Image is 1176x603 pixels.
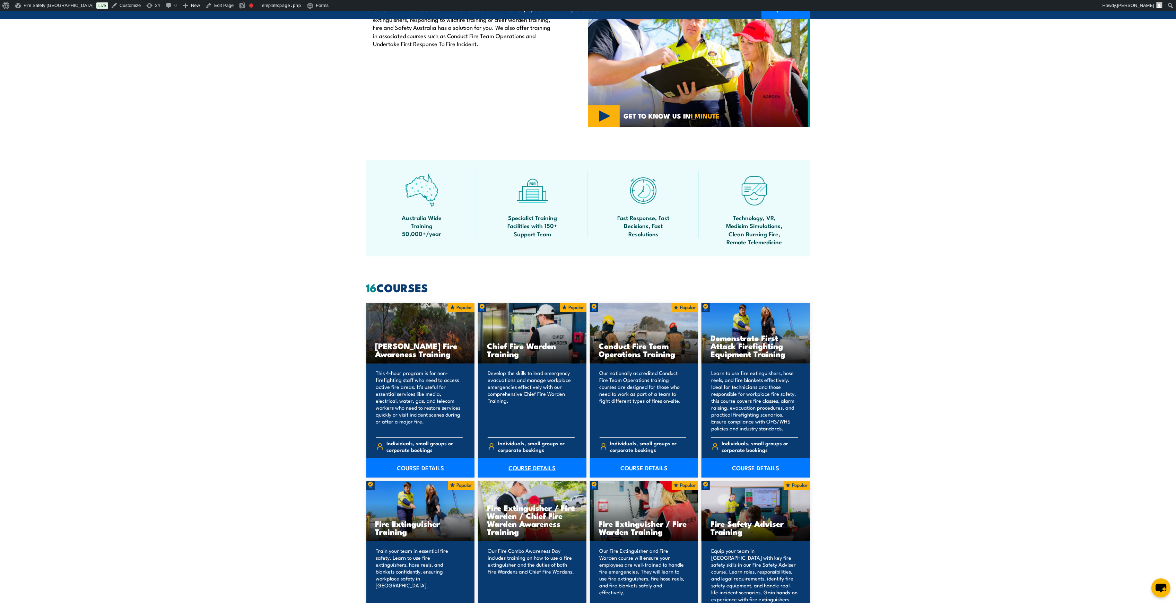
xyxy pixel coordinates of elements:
h3: Fire Extinguisher Training [375,519,466,535]
strong: 1 MINUTE [690,111,720,121]
h3: Conduct Fire Team Operations Training [599,342,689,358]
img: tech-icon [738,174,771,207]
span: Individuals, small groups or corporate bookings [610,440,686,453]
img: facilities-icon [516,174,549,207]
span: Individuals, small groups or corporate bookings [498,440,575,453]
h3: Demonstrate First Attack Firefighting Equipment Training [711,334,801,358]
span: Technology, VR, Medisim Simulations, Clean Burning Fire, Remote Telemedicine [723,213,786,246]
h3: [PERSON_NAME] Fire Awareness Training [375,342,466,358]
a: COURSE DETAILS [702,458,810,478]
a: Live [96,2,108,9]
button: chat-button [1151,578,1170,597]
h3: Chief Fire Warden Training [487,342,577,358]
span: Australia Wide Training 50,000+/year [391,213,453,238]
a: COURSE DETAILS [478,458,586,478]
a: COURSE DETAILS [590,458,698,478]
span: GET TO KNOW US IN [624,113,720,119]
p: This 4-hour program is for non-firefighting staff who need to access active fire areas. It's usef... [376,369,463,432]
img: auswide-icon [405,174,438,207]
span: Individuals, small groups or corporate bookings [722,440,798,453]
h3: Fire Extinguisher / Fire Warden / Chief Fire Warden Awareness Training [487,504,577,535]
span: Individuals, small groups or corporate bookings [386,440,463,453]
p: Our nationally accredited Conduct Fire Team Operations training courses are designed for those wh... [600,369,687,432]
p: Develop the skills to lead emergency evacuations and manage workplace emergencies effectively wit... [488,369,575,432]
h3: Fire Safety Adviser Training [711,519,801,535]
a: COURSE DETAILS [366,458,475,478]
strong: 16 [366,279,377,296]
div: Focus keyphrase not set [249,3,253,8]
img: fast-icon [627,174,660,207]
span: page.php [279,3,301,8]
span: Specialist Training Facilities with 150+ Support Team [502,213,564,238]
span: [PERSON_NAME] [1117,3,1154,8]
h2: COURSES [366,282,810,292]
span: Fast Response, Fast Decisions, Fast Resolutions [612,213,675,238]
p: Learn to use fire extinguishers, hose reels, and fire blankets effectively. Ideal for technicians... [711,369,798,432]
h3: Fire Extinguisher / Fire Warden Training [599,519,689,535]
